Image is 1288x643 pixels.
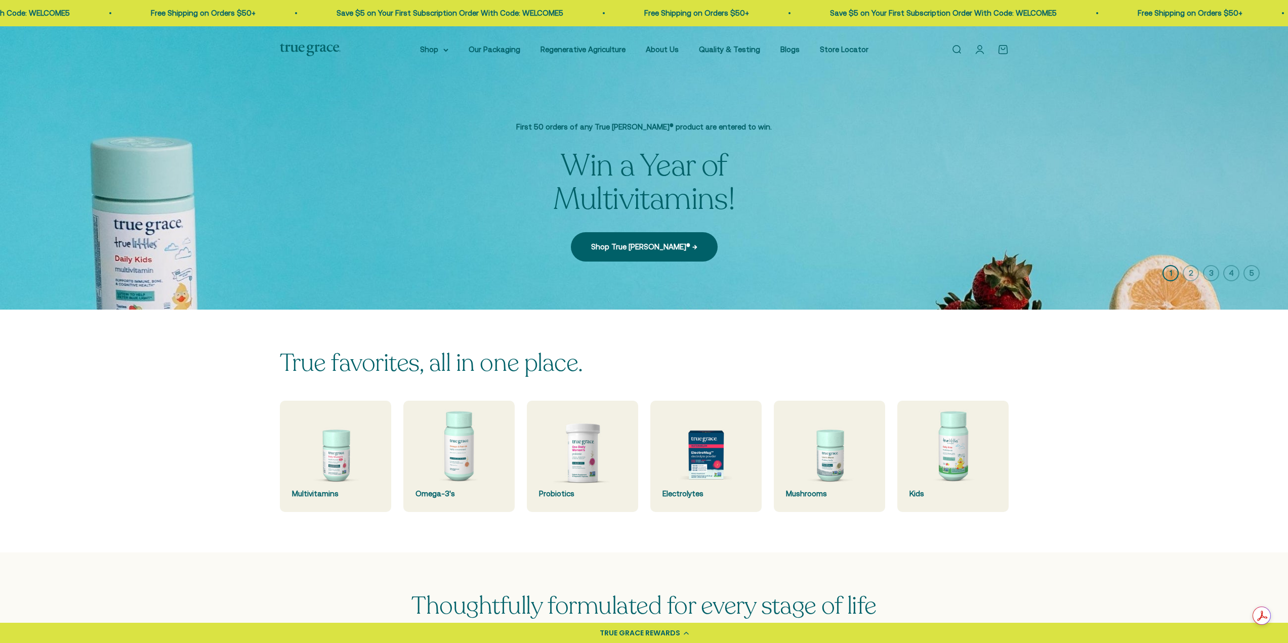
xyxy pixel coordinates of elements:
p: First 50 orders of any True [PERSON_NAME]® product are entered to win. [477,121,811,133]
p: Save $5 on Your First Subscription Order With Code: WELCOME5 [828,7,1055,19]
a: Probiotics [527,401,638,512]
div: Multivitamins [292,488,379,500]
a: Electrolytes [650,401,762,512]
split-lines: Win a Year of Multivitamins! [553,145,735,220]
a: Free Shipping on Orders $50+ [149,9,254,17]
a: Omega-3's [403,401,515,512]
a: Mushrooms [774,401,885,512]
div: Omega-3's [416,488,503,500]
a: Multivitamins [280,401,391,512]
a: Free Shipping on Orders $50+ [1136,9,1241,17]
a: Blogs [780,45,800,54]
div: Probiotics [539,488,626,500]
div: Kids [909,488,996,500]
a: Kids [897,401,1009,512]
p: Save $5 on Your First Subscription Order With Code: WELCOME5 [335,7,562,19]
a: About Us [646,45,679,54]
div: TRUE GRACE REWARDS [600,628,680,638]
span: Thoughtfully formulated for every stage of life [411,589,876,622]
a: Our Packaging [469,45,520,54]
a: Regenerative Agriculture [541,45,626,54]
button: 3 [1203,265,1219,281]
button: 5 [1243,265,1260,281]
div: Electrolytes [662,488,750,500]
a: Free Shipping on Orders $50+ [643,9,747,17]
a: Quality & Testing [699,45,760,54]
split-lines: True favorites, all in one place. [280,347,583,379]
div: Mushrooms [786,488,873,500]
button: 2 [1183,265,1199,281]
a: Shop True [PERSON_NAME]® → [571,232,718,262]
button: 4 [1223,265,1239,281]
summary: Shop [420,44,448,56]
button: 1 [1162,265,1179,281]
a: Store Locator [820,45,868,54]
